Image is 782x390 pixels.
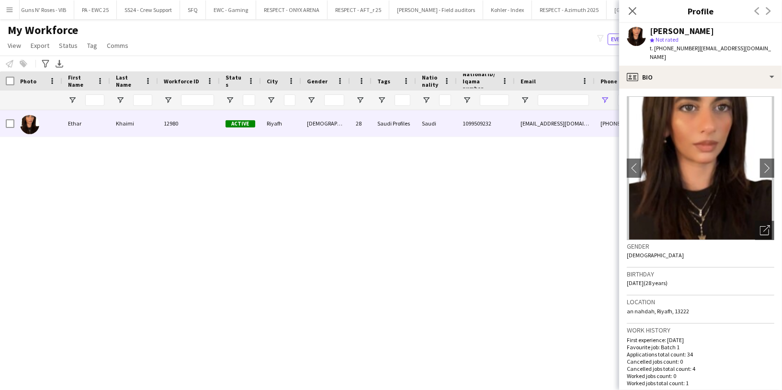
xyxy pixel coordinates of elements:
span: First Name [68,74,93,88]
button: Open Filter Menu [356,96,364,104]
a: Comms [103,39,132,52]
span: Photo [20,78,36,85]
a: Status [55,39,81,52]
img: Crew avatar or photo [627,96,774,240]
h3: Gender [627,242,774,251]
div: Open photos pop-in [755,221,774,240]
input: City Filter Input [284,94,295,106]
input: Email Filter Input [538,94,589,106]
p: Cancelled jobs count: 0 [627,358,774,365]
span: [DEMOGRAPHIC_DATA] [627,252,684,259]
button: RESPECT - ONYX ARENA [256,0,328,19]
button: Open Filter Menu [267,96,275,104]
span: [DATE] (28 years) [627,279,668,287]
div: Khaimi [110,110,158,137]
span: Status [226,74,244,88]
p: Worked jobs count: 0 [627,372,774,379]
span: National ID/ Iqama number [463,70,498,92]
span: t. [PHONE_NUMBER] [650,45,700,52]
app-action-btn: Export XLSX [54,58,65,69]
h3: Work history [627,326,774,334]
input: Last Name Filter Input [133,94,152,106]
span: Email [521,78,536,85]
a: View [4,39,25,52]
button: RESPECT - Azimuth 2025 [532,0,607,19]
p: Worked jobs total count: 1 [627,379,774,387]
button: Open Filter Menu [164,96,172,104]
input: Tags Filter Input [395,94,410,106]
button: Guns N' Roses - VIB [13,0,74,19]
a: Export [27,39,53,52]
button: Open Filter Menu [226,96,234,104]
button: Kohler - Index [483,0,532,19]
span: View [8,41,21,50]
h3: Profile [619,5,782,17]
button: Open Filter Menu [307,96,316,104]
span: Not rated [656,36,679,43]
div: 12980 [158,110,220,137]
button: Open Filter Menu [116,96,125,104]
div: Saudi Profiles [372,110,416,137]
input: Status Filter Input [243,94,255,106]
button: Open Filter Menu [601,96,609,104]
img: Ethar Khaimi [20,115,39,134]
div: Ethar [62,110,110,137]
button: EWC - Gaming [206,0,256,19]
div: Riyafh [261,110,301,137]
span: Workforce ID [164,78,199,85]
span: Export [31,41,49,50]
button: PA - EWC 25 [74,0,117,19]
h3: Birthday [627,270,774,278]
h3: Location [627,298,774,306]
a: Tag [83,39,101,52]
span: City [267,78,278,85]
input: First Name Filter Input [85,94,104,106]
p: Applications total count: 34 [627,351,774,358]
p: First experience: [DATE] [627,336,774,344]
input: Workforce ID Filter Input [181,94,214,106]
button: Open Filter Menu [68,96,77,104]
button: Everyone8,358 [608,34,656,45]
input: National ID/ Iqama number Filter Input [480,94,509,106]
p: Cancelled jobs total count: 4 [627,365,774,372]
span: an nahdah, Riyafh, 13222 [627,308,689,315]
button: RESPECT - AFT_r 25 [328,0,389,19]
button: [GEOGRAPHIC_DATA] - [GEOGRAPHIC_DATA] [607,0,732,19]
div: Bio [619,66,782,89]
span: 1099509232 [463,120,491,127]
div: [PHONE_NUMBER] [595,110,717,137]
span: | [EMAIL_ADDRESS][DOMAIN_NAME] [650,45,771,60]
span: Tag [87,41,97,50]
div: 28 [350,110,372,137]
span: Status [59,41,78,50]
div: Saudi [416,110,457,137]
app-action-btn: Advanced filters [40,58,51,69]
span: Phone [601,78,617,85]
button: Open Filter Menu [377,96,386,104]
span: Active [226,120,255,127]
div: [PERSON_NAME] [650,27,714,35]
span: Last Name [116,74,141,88]
button: Open Filter Menu [463,96,471,104]
span: My Workforce [8,23,78,37]
input: Phone Filter Input [618,94,712,106]
input: Gender Filter Input [324,94,344,106]
button: SS24 - Crew Support [117,0,180,19]
div: [DEMOGRAPHIC_DATA] [301,110,350,137]
div: [EMAIL_ADDRESS][DOMAIN_NAME] [515,110,595,137]
input: Nationality Filter Input [439,94,451,106]
span: Gender [307,78,328,85]
button: [PERSON_NAME] - Field auditors [389,0,483,19]
span: Tags [377,78,390,85]
button: Open Filter Menu [422,96,431,104]
button: Open Filter Menu [521,96,529,104]
span: Nationality [422,74,440,88]
p: Favourite job: Batch 1 [627,344,774,351]
button: SFQ [180,0,206,19]
span: Comms [107,41,128,50]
